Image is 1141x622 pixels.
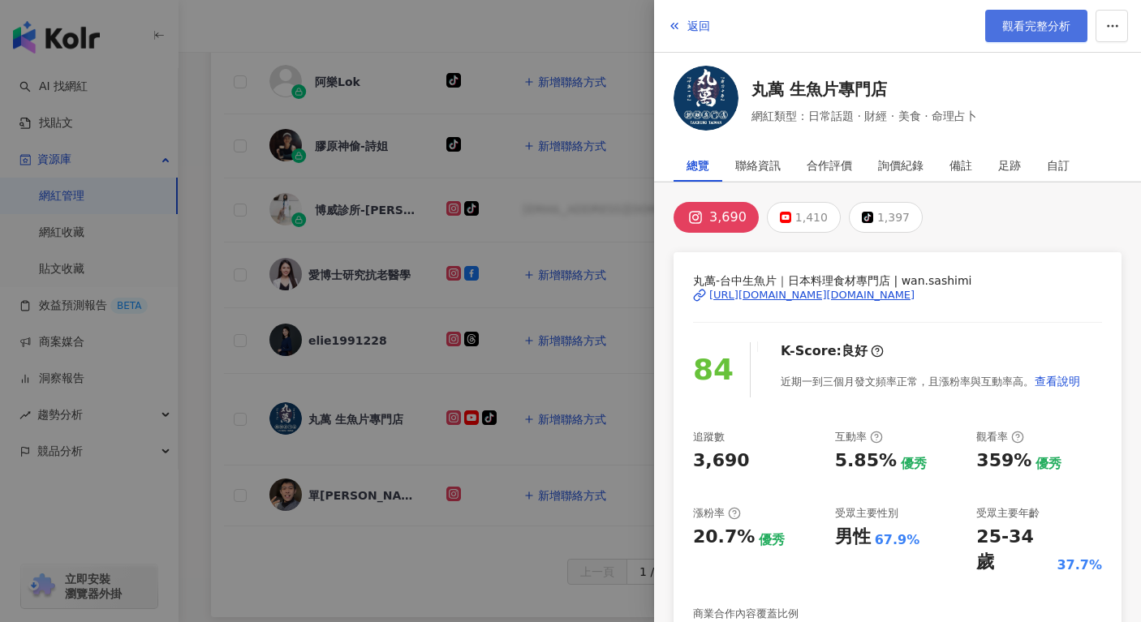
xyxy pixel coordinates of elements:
div: [URL][DOMAIN_NAME][DOMAIN_NAME] [709,288,915,302]
div: K-Score : [781,342,884,360]
span: 網紅類型：日常話題 · 財經 · 美食 · 命理占卜 [751,107,977,125]
button: 查看說明 [1034,365,1081,397]
div: 商業合作內容覆蓋比例 [693,607,799,621]
div: 20.7% [693,525,755,550]
div: 觀看率 [976,430,1024,444]
div: 25-34 歲 [976,525,1053,575]
span: 查看說明 [1035,375,1080,388]
a: [URL][DOMAIN_NAME][DOMAIN_NAME] [693,288,1102,302]
div: 3,690 [693,448,750,474]
div: 詢價紀錄 [878,149,924,182]
div: 5.85% [835,448,897,474]
div: 優秀 [759,531,785,549]
span: 返回 [687,19,710,32]
div: 足跡 [998,149,1021,182]
div: 優秀 [1036,455,1061,473]
button: 1,410 [767,202,841,233]
div: 1,410 [795,206,828,229]
div: 67.9% [875,531,920,549]
div: 男性 [835,525,871,550]
div: 自訂 [1047,149,1070,182]
div: 37.7% [1057,556,1102,574]
div: 3,690 [709,206,747,229]
div: 追蹤數 [693,430,725,444]
div: 合作評價 [807,149,852,182]
img: KOL Avatar [674,66,738,131]
div: 受眾主要年齡 [976,506,1040,521]
div: 漲粉率 [693,506,741,521]
span: 觀看完整分析 [1002,19,1070,32]
span: 丸萬-台中生魚片｜日本料理食材專門店 | wan.sashimi [693,272,1102,290]
a: 丸萬 生魚片專門店 [751,78,977,101]
div: 聯絡資訊 [735,149,781,182]
button: 1,397 [849,202,923,233]
div: 受眾主要性別 [835,506,898,521]
button: 返回 [667,10,711,42]
div: 84 [693,347,734,393]
div: 總覽 [687,149,709,182]
div: 互動率 [835,430,883,444]
div: 優秀 [901,455,927,473]
div: 備註 [949,149,972,182]
div: 良好 [842,342,868,360]
button: 3,690 [674,202,759,233]
a: 觀看完整分析 [985,10,1087,42]
div: 近期一到三個月發文頻率正常，且漲粉率與互動率高。 [781,365,1081,397]
a: KOL Avatar [674,66,738,136]
div: 359% [976,448,1031,474]
div: 1,397 [877,206,910,229]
